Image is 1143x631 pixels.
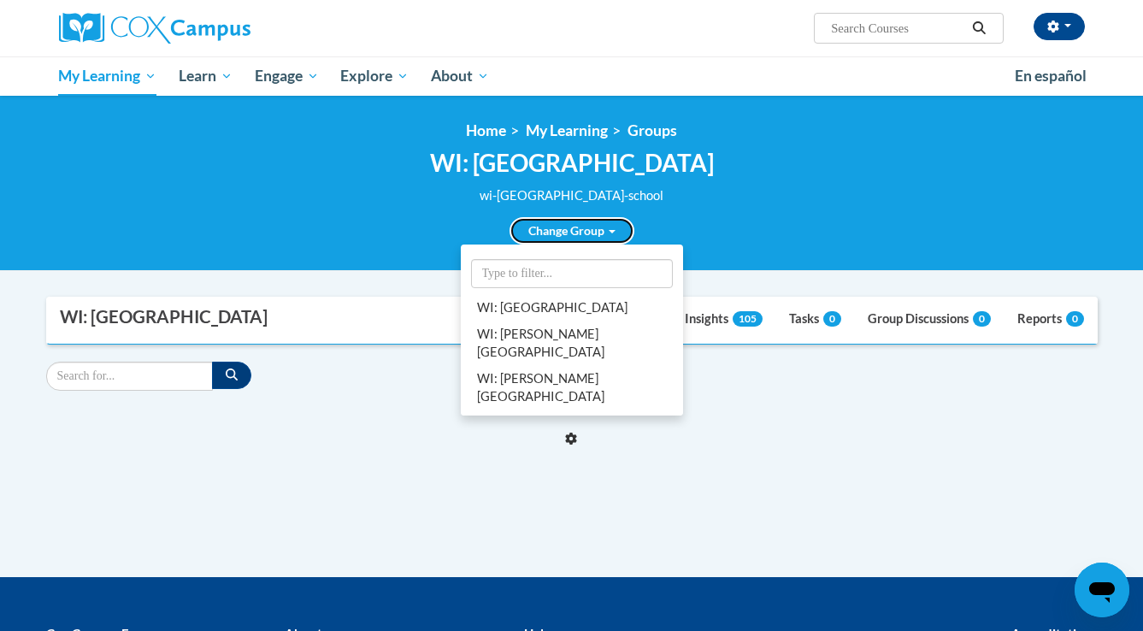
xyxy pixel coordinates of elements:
[60,306,268,327] div: WI: [GEOGRAPHIC_DATA]
[340,66,409,86] span: Explore
[244,56,330,96] a: Engage
[510,217,634,245] a: Change Group
[1066,311,1084,327] span: 0
[466,121,506,139] a: Home
[823,311,841,327] span: 0
[966,18,992,38] button: Search
[672,298,775,344] a: Insights105
[464,410,680,455] a: WI: [US_STATE][GEOGRAPHIC_DATA]
[430,149,714,178] h2: WI: [GEOGRAPHIC_DATA]
[58,66,156,86] span: My Learning
[329,56,420,96] a: Explore
[255,66,319,86] span: Engage
[464,366,680,410] a: WI: [PERSON_NAME][GEOGRAPHIC_DATA]
[179,66,233,86] span: Learn
[627,121,677,139] a: Groups
[430,186,714,205] div: wi-[GEOGRAPHIC_DATA]-school
[471,259,673,288] input: Type to filter...
[420,56,500,96] a: About
[168,56,244,96] a: Learn
[212,362,251,389] button: Search
[973,311,991,327] span: 0
[59,13,250,44] img: Cox Campus
[464,295,680,321] a: WI: [GEOGRAPHIC_DATA]
[46,362,213,391] input: Search
[855,298,1004,344] a: Group Discussions0
[829,18,966,38] input: Search Courses
[733,311,763,327] span: 105
[33,56,1111,96] div: Main menu
[1004,58,1098,94] a: En español
[526,121,608,139] a: My Learning
[1005,298,1097,344] a: Reports0
[1034,13,1085,40] button: Account Settings
[1015,67,1087,85] span: En español
[48,56,168,96] a: My Learning
[431,66,489,86] span: About
[464,321,680,366] a: WI: [PERSON_NAME][GEOGRAPHIC_DATA]
[1075,563,1129,617] iframe: Button to launch messaging window
[776,298,854,344] a: Tasks0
